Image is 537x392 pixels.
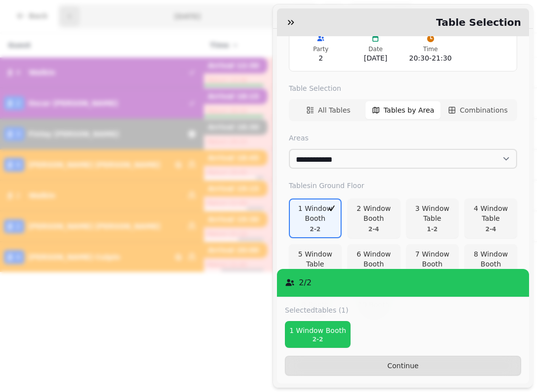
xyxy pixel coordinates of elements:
[293,362,513,369] span: Continue
[296,203,335,223] p: 1 Window Booth
[464,244,517,284] button: 8 Window Booth4-6
[285,305,349,315] label: Selected tables (1)
[289,244,342,284] button: 5 Window Table1-2
[413,203,452,223] p: 3 Window Table
[285,321,351,348] button: 1 Window Booth2-2
[289,335,346,343] p: 2 - 2
[384,105,435,115] span: Tables by Area
[352,53,399,63] p: [DATE]
[406,244,459,284] button: 7 Window Booth2-4
[354,249,394,269] p: 6 Window Booth
[285,356,521,376] button: Continue
[289,83,517,93] label: Table Selection
[407,53,454,63] p: 20:30 - 21:30
[354,225,394,233] p: 2 - 4
[365,101,440,119] button: Tables by Area
[296,225,335,233] p: 2 - 2
[352,45,399,53] p: Date
[291,101,365,119] button: All Tables
[471,225,511,233] p: 2 - 4
[354,203,394,223] p: 2 Window Booth
[413,249,452,269] p: 7 Window Booth
[297,45,344,53] p: Party
[406,198,459,238] button: 3 Window Table1-2
[289,181,517,191] label: Tables in Ground Floor
[299,277,312,289] p: 2 / 2
[348,244,400,284] button: 6 Window Booth2-4
[464,198,517,238] button: 4 Window Table2-4
[297,53,344,63] p: 2
[407,45,454,53] p: Time
[471,203,511,223] p: 4 Window Table
[471,249,511,269] p: 8 Window Booth
[441,101,515,119] button: Combinations
[348,198,400,238] button: 2 Window Booth2-4
[295,249,335,269] p: 5 Window Table
[289,326,346,335] p: 1 Window Booth
[318,105,351,115] span: All Tables
[289,198,342,238] button: 1 Window Booth2-2
[432,15,521,29] h2: Table Selection
[289,133,517,143] label: Areas
[413,225,452,233] p: 1 - 2
[460,105,508,115] span: Combinations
